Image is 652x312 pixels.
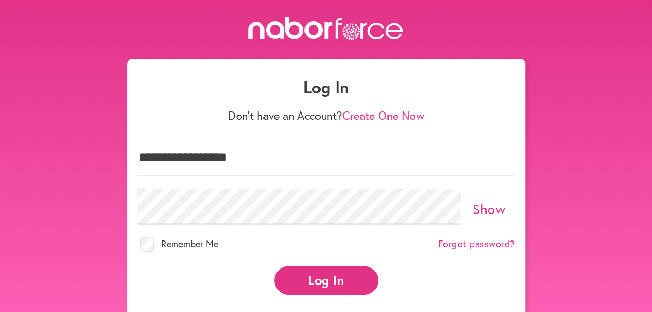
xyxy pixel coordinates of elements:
span: Remember Me [161,237,218,250]
h1: Log In [137,77,515,97]
a: Create One Now [342,108,424,123]
p: Don't have an Account? [137,109,515,122]
button: Log In [274,266,378,294]
a: Forgot password? [438,238,515,250]
a: Show [473,200,505,218]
